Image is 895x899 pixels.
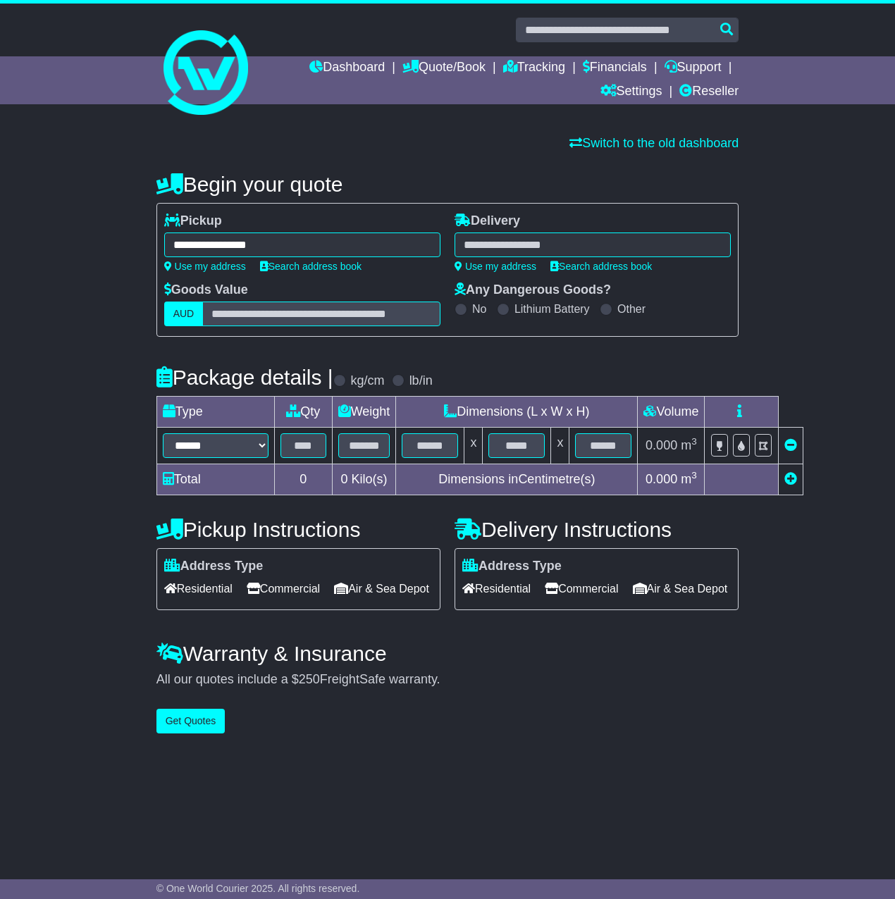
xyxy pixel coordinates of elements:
label: lb/in [409,373,433,389]
label: Address Type [462,559,562,574]
span: Residential [462,578,531,600]
a: Search address book [550,261,652,272]
a: Use my address [164,261,246,272]
td: Type [156,397,274,428]
span: © One World Courier 2025. All rights reserved. [156,883,360,894]
span: Air & Sea Depot [334,578,429,600]
span: 0.000 [646,438,677,452]
a: Support [665,56,722,80]
label: Lithium Battery [514,302,590,316]
span: Commercial [247,578,320,600]
td: Volume [638,397,705,428]
label: AUD [164,302,204,326]
td: Dimensions in Centimetre(s) [396,464,638,495]
label: Any Dangerous Goods? [455,283,611,298]
td: Kilo(s) [332,464,396,495]
td: x [464,428,483,464]
sup: 3 [691,436,697,447]
a: Settings [600,80,662,104]
a: Search address book [260,261,362,272]
h4: Delivery Instructions [455,518,739,541]
a: Financials [583,56,647,80]
a: Tracking [503,56,565,80]
span: m [681,472,697,486]
span: Residential [164,578,233,600]
label: No [472,302,486,316]
td: Weight [332,397,396,428]
h4: Package details | [156,366,333,389]
sup: 3 [691,470,697,480]
h4: Pickup Instructions [156,518,440,541]
span: Air & Sea Depot [633,578,728,600]
span: 0 [341,472,348,486]
a: Remove this item [784,438,797,452]
td: Total [156,464,274,495]
h4: Begin your quote [156,173,739,196]
label: Pickup [164,213,222,229]
a: Dashboard [309,56,385,80]
a: Switch to the old dashboard [569,136,739,150]
td: Dimensions (L x W x H) [396,397,638,428]
a: Use my address [455,261,536,272]
td: Qty [274,397,332,428]
a: Quote/Book [402,56,486,80]
div: All our quotes include a $ FreightSafe warranty. [156,672,739,688]
label: Address Type [164,559,264,574]
span: m [681,438,697,452]
td: 0 [274,464,332,495]
a: Add new item [784,472,797,486]
a: Reseller [679,80,739,104]
h4: Warranty & Insurance [156,642,739,665]
button: Get Quotes [156,709,226,733]
label: Other [617,302,646,316]
span: 0.000 [646,472,677,486]
span: 250 [299,672,320,686]
label: kg/cm [351,373,385,389]
td: x [551,428,569,464]
span: Commercial [545,578,618,600]
label: Goods Value [164,283,248,298]
label: Delivery [455,213,520,229]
